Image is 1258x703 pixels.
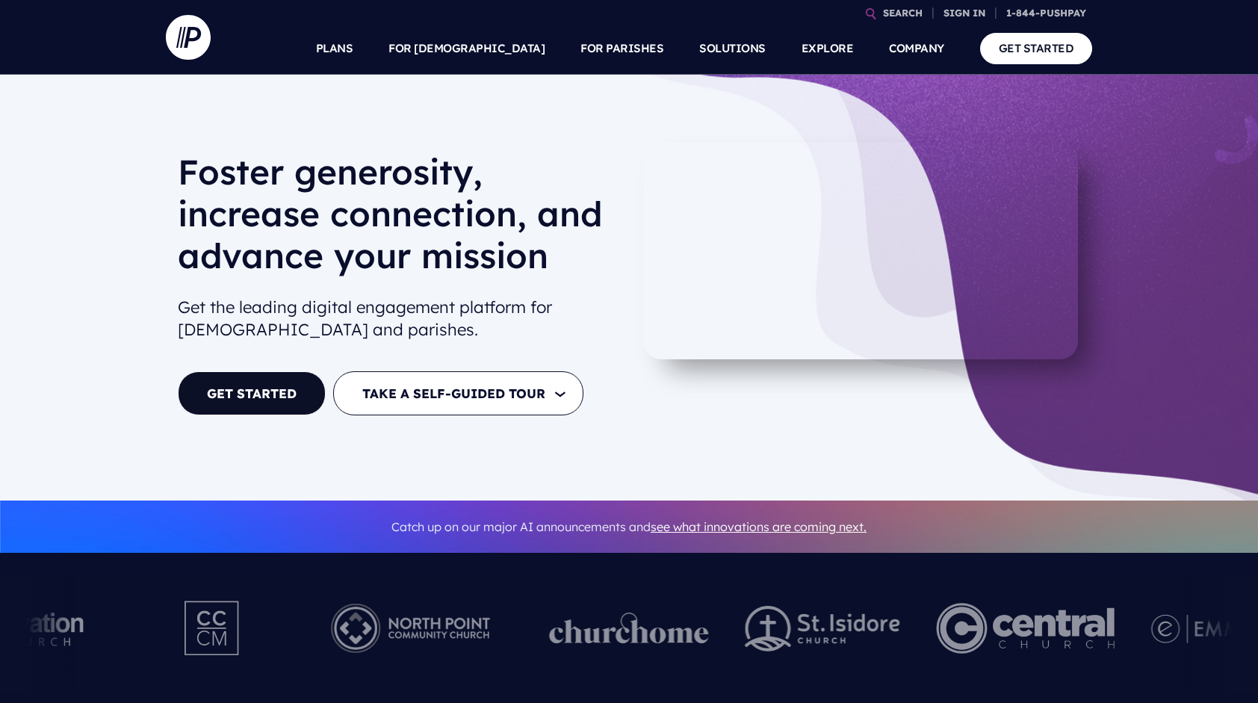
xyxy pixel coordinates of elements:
[549,613,709,644] img: pp_logos_1
[889,22,944,75] a: COMPANY
[178,151,617,288] h1: Foster generosity, increase connection, and advance your mission
[388,22,545,75] a: FOR [DEMOGRAPHIC_DATA]
[745,606,900,651] img: pp_logos_2
[580,22,663,75] a: FOR PARISHES
[316,22,353,75] a: PLANS
[802,22,854,75] a: EXPLORE
[178,510,1080,544] p: Catch up on our major AI announcements and
[308,587,513,669] img: Pushpay_Logo__NorthPoint
[980,33,1093,64] a: GET STARTED
[178,371,326,415] a: GET STARTED
[651,519,867,534] a: see what innovations are coming next.
[699,22,766,75] a: SOLUTIONS
[154,587,272,669] img: Pushpay_Logo__CCM
[333,371,583,415] button: TAKE A SELF-GUIDED TOUR
[936,587,1115,669] img: Central Church Henderson NV
[178,290,617,348] h2: Get the leading digital engagement platform for [DEMOGRAPHIC_DATA] and parishes.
